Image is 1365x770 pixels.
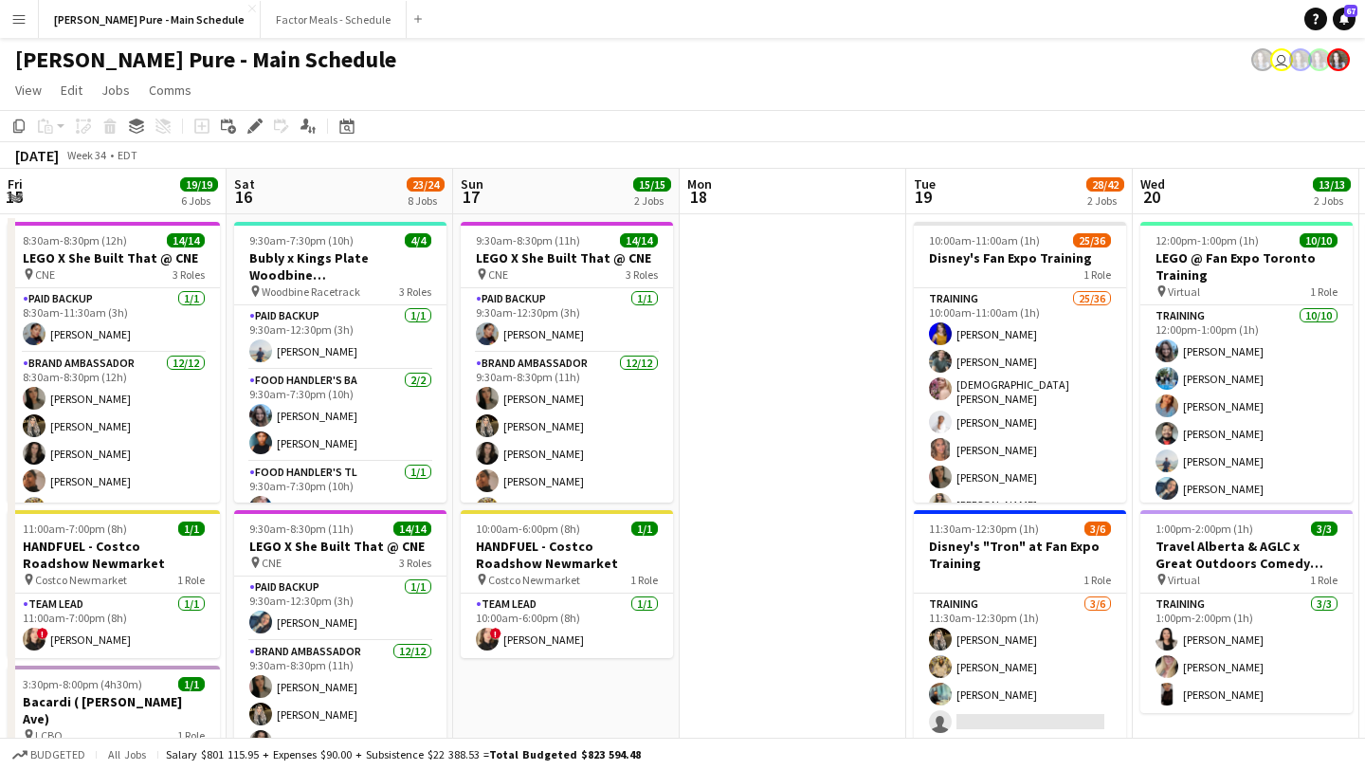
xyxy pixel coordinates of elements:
span: 23/24 [407,177,445,192]
span: 13/13 [1313,177,1351,192]
span: 3/3 [1311,522,1338,536]
span: 14/14 [620,233,658,247]
span: Tue [914,175,936,192]
span: All jobs [104,747,150,761]
span: 3 Roles [399,556,431,570]
span: 9:30am-7:30pm (10h) [249,233,354,247]
app-card-role: Paid Backup1/19:30am-12:30pm (3h)[PERSON_NAME] [234,577,446,641]
div: 9:30am-8:30pm (11h)14/14LEGO X She Built That @ CNE CNE3 RolesPaid Backup1/19:30am-12:30pm (3h)[P... [461,222,673,503]
span: LCBO [35,728,63,742]
span: 18 [684,186,712,208]
span: ! [37,628,48,639]
button: [PERSON_NAME] Pure - Main Schedule [39,1,261,38]
span: 3 Roles [626,267,658,282]
span: 19/19 [180,177,218,192]
span: Jobs [101,82,130,99]
div: 2 Jobs [1087,193,1123,208]
a: Jobs [94,78,137,102]
span: 67 [1344,5,1357,17]
app-user-avatar: Ashleigh Rains [1308,48,1331,71]
app-job-card: 10:00am-6:00pm (8h)1/1HANDFUEL - Costco Roadshow Newmarket Costco Newmarket1 RoleTeam Lead1/110:0... [461,510,673,658]
span: 1/1 [631,522,658,536]
h1: [PERSON_NAME] Pure - Main Schedule [15,46,396,74]
span: 1 Role [1083,573,1111,587]
span: 9:30am-8:30pm (11h) [476,233,580,247]
span: CNE [488,267,508,282]
app-card-role: Team Lead1/110:00am-6:00pm (8h)![PERSON_NAME] [461,594,673,658]
span: Budgeted [30,748,85,761]
span: 25/36 [1073,233,1111,247]
span: 14/14 [167,233,205,247]
span: Wed [1140,175,1165,192]
div: Salary $801 115.95 + Expenses $90.00 + Subsistence $22 388.53 = [166,747,641,761]
app-user-avatar: Ashleigh Rains [1251,48,1274,71]
app-job-card: 9:30am-7:30pm (10h)4/4Bubly x Kings Plate Woodbine [GEOGRAPHIC_DATA] Woodbine Racetrack3 RolesPai... [234,222,446,503]
span: Total Budgeted $823 594.48 [489,747,641,761]
a: Comms [141,78,199,102]
h3: Bubly x Kings Plate Woodbine [GEOGRAPHIC_DATA] [234,249,446,284]
h3: LEGO X She Built That @ CNE [8,249,220,266]
span: 1 Role [177,728,205,742]
span: 3 Roles [399,284,431,299]
span: 20 [1137,186,1165,208]
div: 2 Jobs [634,193,670,208]
app-job-card: 8:30am-8:30pm (12h)14/14LEGO X She Built That @ CNE CNE3 RolesPaid Backup1/18:30am-11:30am (3h)[P... [8,222,220,503]
app-card-role: Paid Backup1/19:30am-12:30pm (3h)[PERSON_NAME] [234,305,446,370]
app-job-card: 11:00am-7:00pm (8h)1/1HANDFUEL - Costco Roadshow Newmarket Costco Newmarket1 RoleTeam Lead1/111:0... [8,510,220,658]
h3: Disney's "Tron" at Fan Expo Training [914,538,1126,572]
app-job-card: 10:00am-11:00am (1h)25/36Disney's Fan Expo Training1 RoleTraining25/3610:00am-11:00am (1h)[PERSON... [914,222,1126,503]
h3: Bacardi ( [PERSON_NAME] Ave) [8,693,220,727]
div: 8 Jobs [408,193,444,208]
div: EDT [118,148,137,162]
span: 12:00pm-1:00pm (1h) [1156,233,1259,247]
app-card-role: Food Handler's TL1/19:30am-7:30pm (10h)[PERSON_NAME] [234,462,446,526]
span: Mon [687,175,712,192]
span: 15/15 [633,177,671,192]
span: Comms [149,82,191,99]
h3: LEGO X She Built That @ CNE [234,538,446,555]
span: Edit [61,82,82,99]
h3: LEGO @ Fan Expo Toronto Training [1140,249,1353,284]
div: 6 Jobs [181,193,217,208]
div: 2 Jobs [1314,193,1350,208]
app-job-card: 1:00pm-2:00pm (1h)3/3Travel Alberta & AGLC x Great Outdoors Comedy Festival Training Virtual1 Rol... [1140,510,1353,713]
app-card-role: Food Handler's BA2/29:30am-7:30pm (10h)[PERSON_NAME][PERSON_NAME] [234,370,446,462]
span: 3:30pm-8:00pm (4h30m) [23,677,142,691]
span: Sun [461,175,483,192]
span: 1/1 [178,522,205,536]
span: Sat [234,175,255,192]
span: 1 Role [1310,573,1338,587]
a: Edit [53,78,90,102]
h3: HANDFUEL - Costco Roadshow Newmarket [461,538,673,572]
span: Costco Newmarket [35,573,127,587]
span: 3/6 [1084,522,1111,536]
span: Fri [8,175,23,192]
app-card-role: Brand Ambassador12/129:30am-8:30pm (11h)[PERSON_NAME][PERSON_NAME][PERSON_NAME][PERSON_NAME][PERS... [461,353,673,720]
span: Woodbine Racetrack [262,284,360,299]
app-user-avatar: Ashleigh Rains [1289,48,1312,71]
span: 9:30am-8:30pm (11h) [249,522,354,536]
span: Costco Newmarket [488,573,580,587]
span: 11:30am-12:30pm (1h) [929,522,1039,536]
span: Virtual [1168,284,1200,299]
span: 10:00am-11:00am (1h) [929,233,1040,247]
h3: Travel Alberta & AGLC x Great Outdoors Comedy Festival Training [1140,538,1353,572]
div: 12:00pm-1:00pm (1h)10/10LEGO @ Fan Expo Toronto Training Virtual1 RoleTraining10/1012:00pm-1:00pm... [1140,222,1353,503]
button: Budgeted [9,744,88,765]
span: 14/14 [393,522,431,536]
span: 3 Roles [173,267,205,282]
app-user-avatar: Ashleigh Rains [1327,48,1350,71]
span: View [15,82,42,99]
a: 67 [1333,8,1356,30]
button: Factor Meals - Schedule [261,1,407,38]
span: 16 [231,186,255,208]
span: 17 [458,186,483,208]
span: 1/1 [178,677,205,691]
span: Week 34 [63,148,110,162]
app-card-role: Paid Backup1/19:30am-12:30pm (3h)[PERSON_NAME] [461,288,673,353]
